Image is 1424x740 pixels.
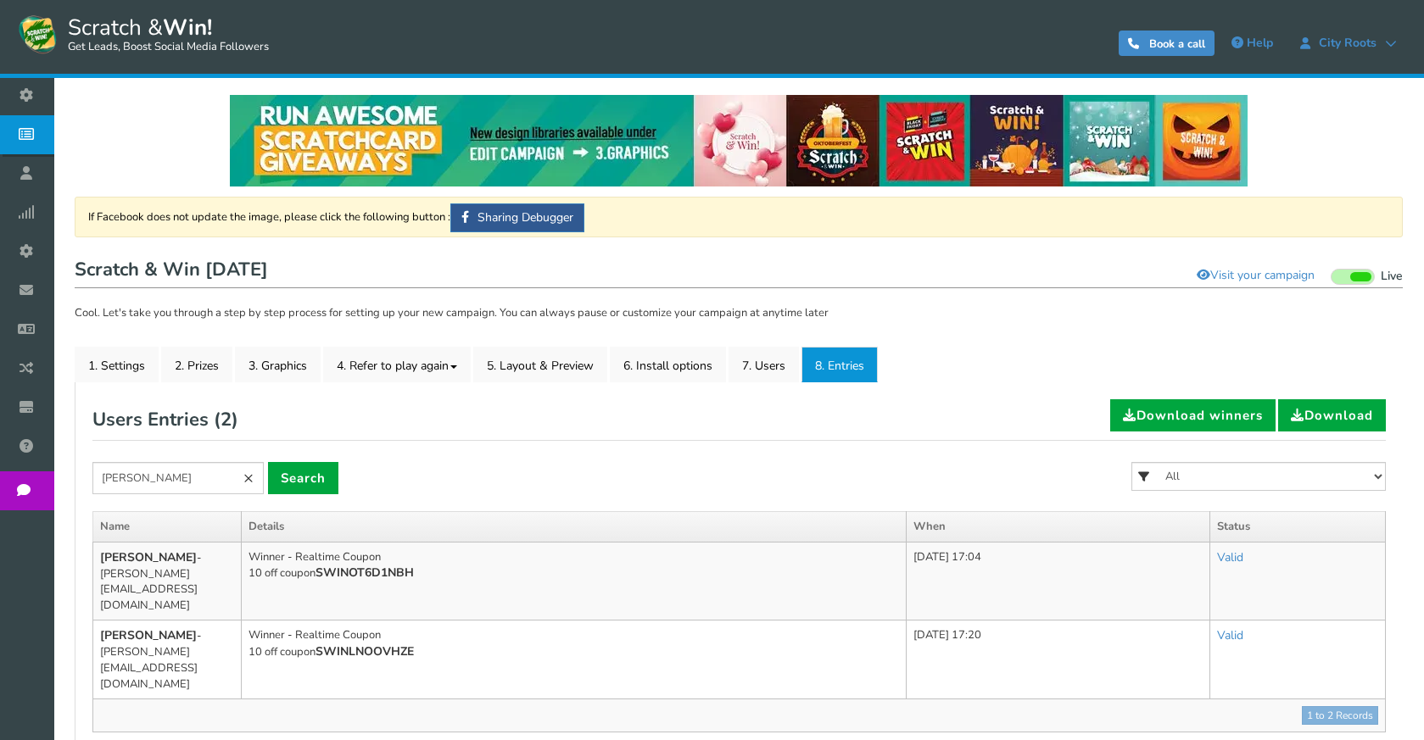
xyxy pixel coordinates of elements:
[161,347,232,382] a: 2. Prizes
[68,41,269,54] small: Get Leads, Boost Social Media Followers
[92,462,264,494] input: Search by name or email
[1278,399,1386,431] a: Download
[1210,512,1386,542] th: Status
[163,13,212,42] strong: Win!
[235,347,321,382] a: 3. Graphics
[100,549,197,565] b: [PERSON_NAME]
[75,197,1403,237] div: If Facebook does not update the image, please click the following button :
[17,13,59,55] img: Scratch and Win
[1119,31,1215,56] a: Book a call
[221,407,232,432] span: 2
[92,399,238,440] h2: Users Entries ( )
[1353,669,1424,740] iframe: LiveChat chat widget
[323,347,471,382] a: 4. Refer to play again
[93,542,242,620] td: - [PERSON_NAME][EMAIL_ADDRESS][DOMAIN_NAME]
[230,95,1248,186] img: festival-poster-2020.webp
[1149,36,1205,52] span: Book a call
[906,512,1210,542] th: When
[801,347,878,382] a: 8. Entries
[316,565,414,581] b: SWINOT6D1NBH
[100,627,197,643] b: [PERSON_NAME]
[729,347,799,382] a: 7. Users
[1223,30,1282,57] a: Help
[1381,269,1403,285] span: Live
[242,620,907,699] td: Winner - Realtime Coupon 10 off coupon
[906,620,1210,699] td: [DATE] 17:20
[450,203,584,232] a: Sharing Debugger
[242,542,907,620] td: Winner - Realtime Coupon 10 off coupon
[1110,399,1276,431] a: Download winners
[316,643,414,659] b: SWINLNOOVHZE
[93,620,242,699] td: - [PERSON_NAME][EMAIL_ADDRESS][DOMAIN_NAME]
[473,347,607,382] a: 5. Layout & Preview
[906,542,1210,620] td: [DATE] 17:04
[75,305,1403,322] p: Cool. Let's take you through a step by step process for setting up your new campaign. You can alw...
[17,13,269,55] a: Scratch &Win! Get Leads, Boost Social Media Followers
[59,13,269,55] span: Scratch &
[1186,261,1326,290] a: Visit your campaign
[1310,36,1385,50] span: City Roots
[242,512,907,542] th: Details
[93,512,242,542] th: Name
[75,254,1403,288] h1: Scratch & Win [DATE]
[233,462,264,494] a: ×
[1217,549,1243,565] a: Valid
[75,347,159,382] a: 1. Settings
[1247,35,1273,51] span: Help
[268,462,338,494] a: Search
[1217,627,1243,643] a: Valid
[610,347,726,382] a: 6. Install options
